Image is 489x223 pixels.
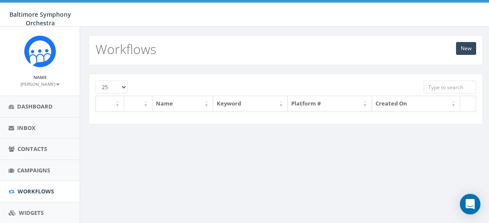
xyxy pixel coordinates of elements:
[18,145,47,153] span: Contacts
[152,96,213,111] th: Name
[33,74,47,80] small: Name
[456,42,476,55] a: New
[21,80,60,87] a: [PERSON_NAME]
[24,35,56,67] img: Rally_platform_Icon_1.png
[17,166,50,174] span: Campaigns
[372,96,460,111] th: Created On
[213,96,288,111] th: Keyword
[17,102,53,110] span: Dashboard
[18,187,54,195] span: Workflows
[19,209,44,217] span: Widgets
[423,81,476,93] input: Type to search
[460,194,480,214] div: Open Intercom Messenger
[288,96,372,111] th: Platform #
[9,10,71,27] span: Baltimore Symphony Orchestra
[21,81,60,87] small: [PERSON_NAME]
[17,124,36,132] span: Inbox
[95,42,156,56] h2: Workflows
